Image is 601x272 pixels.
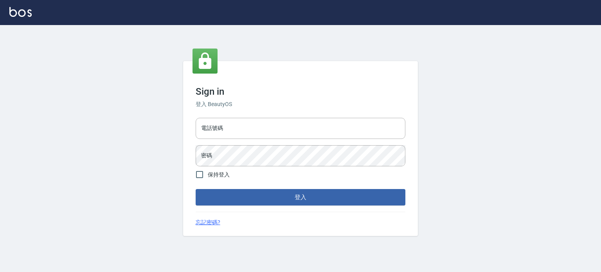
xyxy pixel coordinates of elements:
[208,171,230,179] span: 保持登入
[196,218,220,227] a: 忘記密碼?
[196,189,405,205] button: 登入
[196,100,405,108] h6: 登入 BeautyOS
[9,7,32,17] img: Logo
[196,86,405,97] h3: Sign in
